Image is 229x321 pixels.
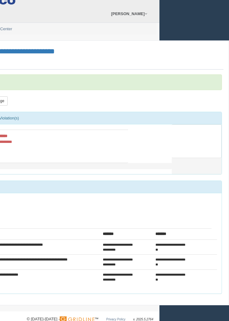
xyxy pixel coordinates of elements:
[108,5,150,23] a: [PERSON_NAME]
